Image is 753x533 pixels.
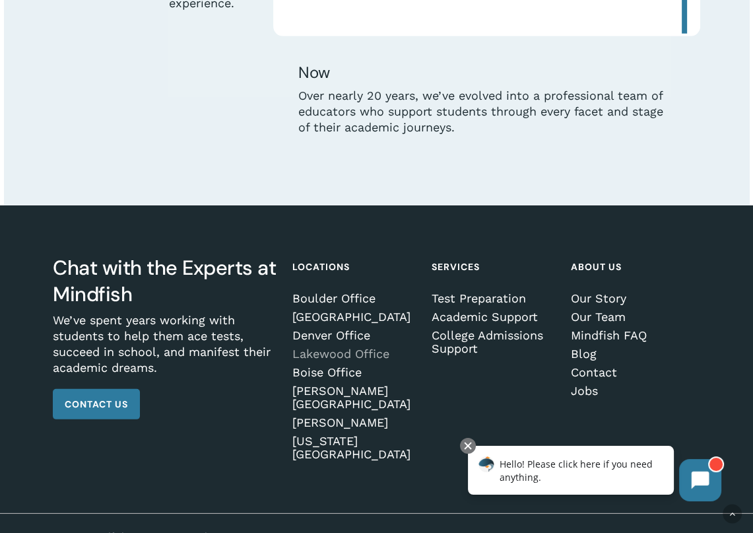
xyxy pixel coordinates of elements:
[571,292,697,305] a: Our Story
[292,292,418,305] a: Boulder Office
[571,310,697,324] a: Our Team
[292,310,418,324] a: [GEOGRAPHIC_DATA]
[292,435,418,461] a: [US_STATE][GEOGRAPHIC_DATA]
[571,329,697,342] a: Mindfish FAQ
[292,366,418,379] a: Boise Office
[53,255,279,306] h3: Chat with the Experts at Mindfish
[432,255,558,279] h4: Services
[432,329,558,355] a: College Admissions Support
[454,435,735,515] iframe: Chatbot
[571,366,697,379] a: Contact
[292,329,418,342] a: Denver Office
[432,310,558,324] a: Academic Support
[298,88,674,135] p: Over nearly 20 years, we’ve evolved into a professional team of educators who support students th...
[571,255,697,279] h4: About Us
[298,62,674,83] h5: Now
[292,416,418,429] a: [PERSON_NAME]
[292,384,418,411] a: [PERSON_NAME][GEOGRAPHIC_DATA]
[292,347,418,361] a: Lakewood Office
[432,292,558,305] a: Test Preparation
[571,347,697,361] a: Blog
[292,255,418,279] h4: Locations
[53,312,279,389] p: We’ve spent years working with students to help them ace tests, succeed in school, and manifest t...
[65,398,128,411] span: Contact Us
[571,384,697,398] a: Jobs
[53,389,140,419] a: Contact Us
